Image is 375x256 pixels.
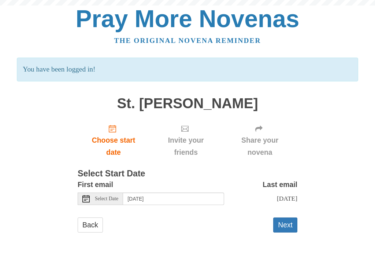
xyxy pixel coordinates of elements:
span: Share your novena [230,134,290,158]
p: You have been logged in! [17,58,358,81]
button: Next [273,217,297,233]
a: Back [78,217,103,233]
label: First email [78,179,113,191]
h1: St. [PERSON_NAME] [78,96,297,111]
a: Choose start date [78,118,149,162]
span: Select Date [95,196,118,201]
a: Pray More Novenas [76,5,300,32]
div: Click "Next" to confirm your start date first. [149,118,222,162]
span: Invite your friends [157,134,215,158]
h3: Select Start Date [78,169,297,179]
div: Click "Next" to confirm your start date first. [222,118,297,162]
label: Last email [263,179,297,191]
span: [DATE] [277,195,297,202]
span: Choose start date [85,134,142,158]
a: The original novena reminder [114,37,261,44]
